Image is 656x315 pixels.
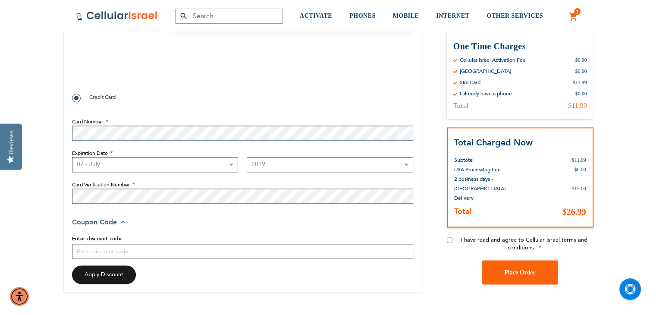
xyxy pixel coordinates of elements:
a: 1 [569,12,578,22]
div: $0.00 [575,57,587,63]
div: [GEOGRAPHIC_DATA] [460,68,511,75]
div: Reviews [7,130,15,154]
div: $0.00 [575,90,587,97]
div: Total [453,101,468,110]
strong: Total [454,206,472,217]
span: OTHER SERVICES [487,13,543,19]
span: 2 business days - [GEOGRAPHIC_DATA] Delivery [454,176,505,202]
span: PHONES [349,13,376,19]
span: $0.00 [574,167,586,173]
h3: One Time Charges [453,41,587,52]
span: 1 [576,8,579,15]
span: $11.99 [572,157,586,163]
button: Place Order [482,260,558,284]
th: Subtotal [454,149,521,165]
span: Credit Card [89,94,116,101]
div: $11.99 [568,101,587,110]
div: $11.99 [573,79,587,86]
div: Sim Card [460,79,480,86]
strong: Total Charged Now [454,137,533,148]
span: Apply Discount [85,271,123,278]
span: MOBILE [393,13,419,19]
span: Enter discount code [72,235,122,242]
div: I already have a phone [460,90,512,97]
span: $26.99 [562,207,586,217]
div: Cellular Israel Activation Fee [460,57,526,63]
button: Apply Discount [72,265,136,284]
iframe: reCAPTCHA [72,52,203,85]
span: USA Processing Fee [454,166,501,173]
div: $0.00 [575,68,587,75]
span: I have read and agree to Cellular Israel terms and conditions. [461,236,587,252]
input: Enter discount code [72,244,413,259]
img: Cellular Israel Logo [76,11,158,21]
span: INTERNET [436,13,469,19]
span: Coupon Code [72,217,117,227]
span: Card Number [72,118,103,125]
span: Expiration Date [72,150,108,157]
span: Place Order [504,269,536,276]
input: Search [175,9,283,24]
span: $15.00 [572,186,586,192]
div: Accessibility Menu [10,287,29,306]
span: ACTIVATE [300,13,332,19]
span: Card Verification Number [72,181,130,188]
